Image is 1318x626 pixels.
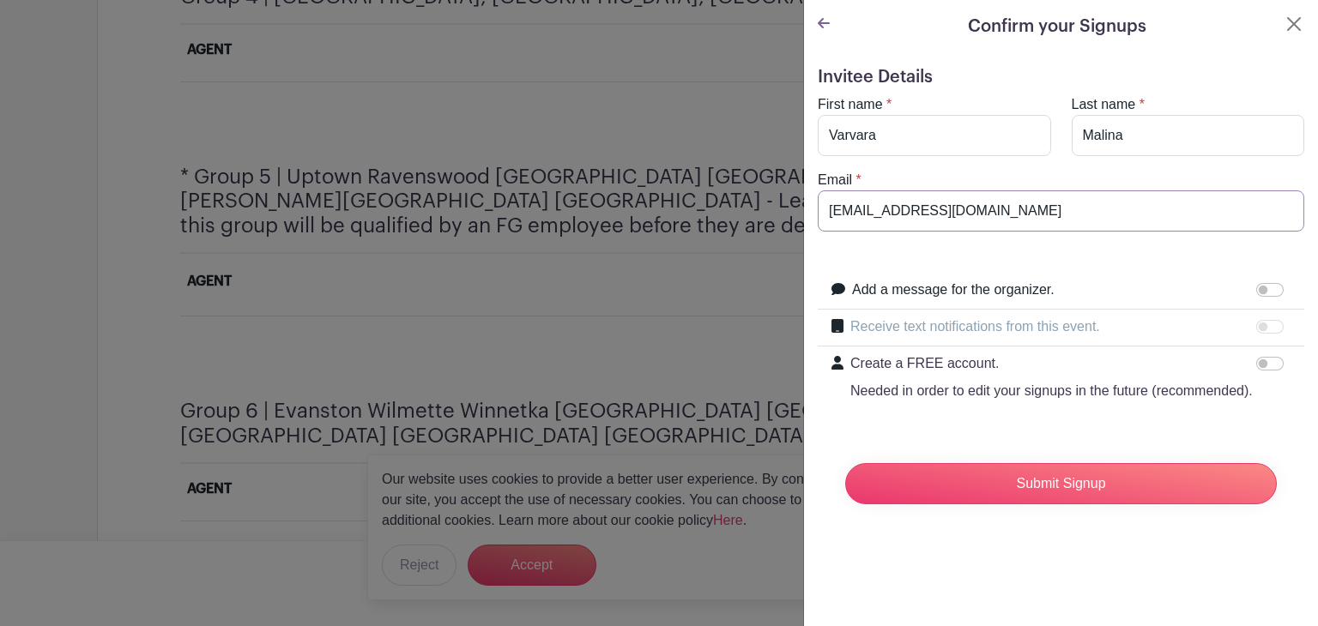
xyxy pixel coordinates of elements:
[850,381,1253,401] p: Needed in order to edit your signups in the future (recommended).
[850,316,1100,337] label: Receive text notifications from this event.
[1072,94,1136,115] label: Last name
[850,353,1253,374] p: Create a FREE account.
[818,94,883,115] label: First name
[968,14,1146,39] h5: Confirm your Signups
[852,280,1055,300] label: Add a message for the organizer.
[845,463,1277,504] input: Submit Signup
[818,170,852,190] label: Email
[1284,14,1304,34] button: Close
[818,67,1304,87] h5: Invitee Details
